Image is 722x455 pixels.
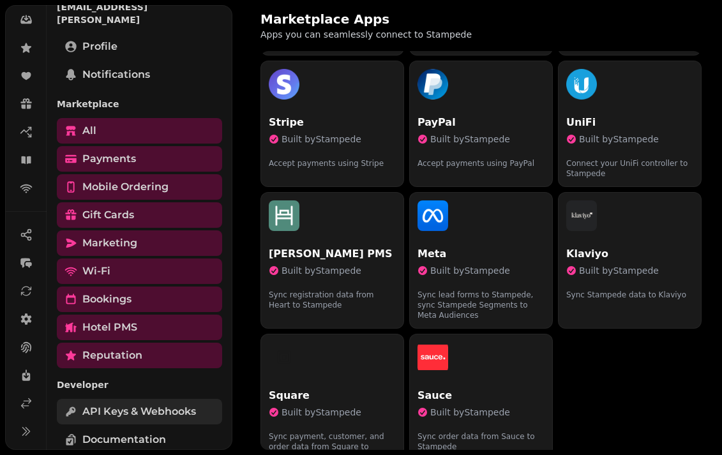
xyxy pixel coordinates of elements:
span: Notifications [82,67,150,82]
p: PayPal [417,115,545,130]
span: Built by Stampede [579,264,659,277]
span: Bookings [82,292,132,307]
span: All [82,123,96,138]
p: Meta [417,246,545,262]
img: UniFi favicon [566,69,597,100]
span: Built by Stampede [430,133,510,145]
p: Stripe [269,115,396,130]
img: Meta favicon [417,200,448,231]
a: Gift cards [57,202,222,228]
button: Hart PMS favicon[PERSON_NAME] PMSBuilt byStampedeSync registration data from Heart to Stampede [260,192,404,329]
p: [PERSON_NAME] PMS [269,246,396,262]
a: Profile [57,34,222,59]
p: Apps you can seamlessly connect to Stampede [260,28,587,41]
span: Built by Stampede [579,133,659,145]
img: Sauce favicon [417,342,448,373]
button: Meta faviconMetaBuilt byStampedeSync lead forms to Stampede, sync Stampede Segments to Meta Audie... [409,192,553,329]
span: Mobile ordering [82,179,169,195]
span: Wi-Fi [82,264,110,279]
p: Connect your UniFi controller to Stampede [566,148,693,179]
img: Hart PMS favicon [269,200,299,231]
p: Accept payments using Stripe [269,148,396,168]
p: Klaviyo [566,246,693,262]
button: UniFi faviconUniFiBuilt byStampedeConnect your UniFi controller to Stampede [558,61,702,187]
a: All [57,118,222,144]
span: Built by Stampede [430,264,510,277]
span: Reputation [82,348,142,363]
p: Sauce [417,388,545,403]
span: Built by Stampede [430,406,510,419]
a: Mobile ordering [57,174,222,200]
button: PayPal faviconPayPalBuilt byStampedeAccept payments using PayPal [409,61,553,187]
span: Built by Stampede [282,133,361,145]
span: Profile [82,39,117,54]
img: PayPal favicon [417,69,448,100]
span: Gift cards [82,207,134,223]
p: Sync order data from Sauce to Stampede [417,421,545,452]
span: Marketing [82,235,137,251]
p: Sync Stampede data to Klaviyo [566,280,693,300]
span: Documentation [82,432,166,447]
a: API keys & webhooks [57,399,222,424]
a: Hotel PMS [57,315,222,340]
span: Built by Stampede [282,264,361,277]
p: Sync registration data from Heart to Stampede [269,280,396,310]
span: Payments [82,151,136,167]
p: Accept payments using PayPal [417,148,545,168]
img: Square favicon [269,342,299,373]
a: Payments [57,146,222,172]
a: Notifications [57,62,222,87]
button: Klaviyo faviconKlaviyoBuilt byStampedeSync Stampede data to Klaviyo [558,192,702,329]
img: Stripe favicon [269,69,299,100]
span: API keys & webhooks [82,404,196,419]
span: Built by Stampede [282,406,361,419]
p: Developer [57,373,222,396]
p: Square [269,388,396,403]
span: Hotel PMS [82,320,137,335]
a: Bookings [57,287,222,312]
p: UniFi [566,115,693,130]
img: Klaviyo favicon [566,200,597,231]
a: Reputation [57,343,222,368]
p: Marketplace [57,93,222,116]
a: Wi-Fi [57,258,222,284]
h2: Marketplace Apps [260,10,506,28]
a: Documentation [57,427,222,452]
p: Sync lead forms to Stampede, sync Stampede Segments to Meta Audiences [417,280,545,320]
button: Stripe faviconStripeBuilt byStampedeAccept payments using Stripe [260,61,404,187]
a: Marketing [57,230,222,256]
